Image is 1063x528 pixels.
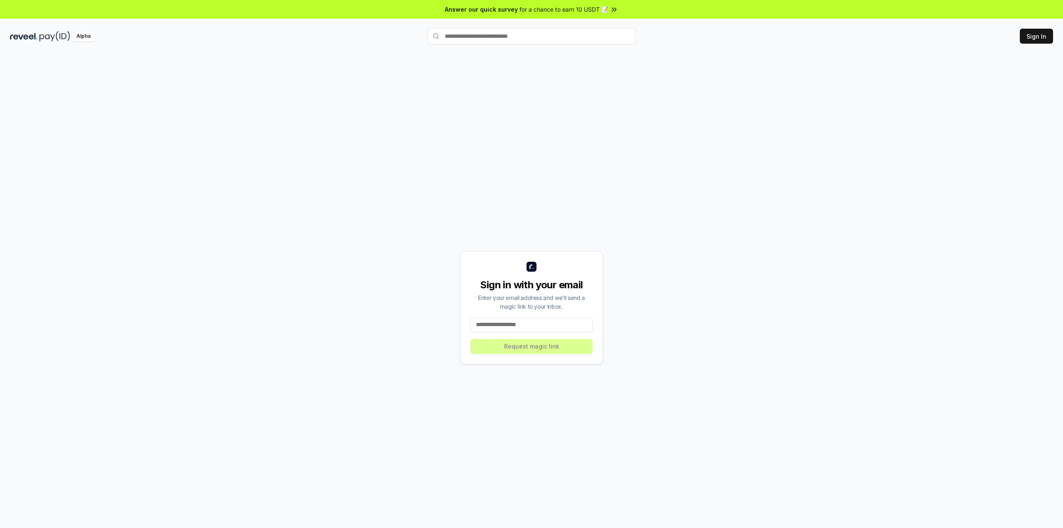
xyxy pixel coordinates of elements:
[1020,29,1053,44] button: Sign In
[519,5,608,14] span: for a chance to earn 10 USDT 📝
[10,31,38,42] img: reveel_dark
[527,262,536,272] img: logo_small
[72,31,95,42] div: Alpha
[39,31,70,42] img: pay_id
[445,5,518,14] span: Answer our quick survey
[470,293,593,311] div: Enter your email address and we’ll send a magic link to your inbox.
[470,278,593,292] div: Sign in with your email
